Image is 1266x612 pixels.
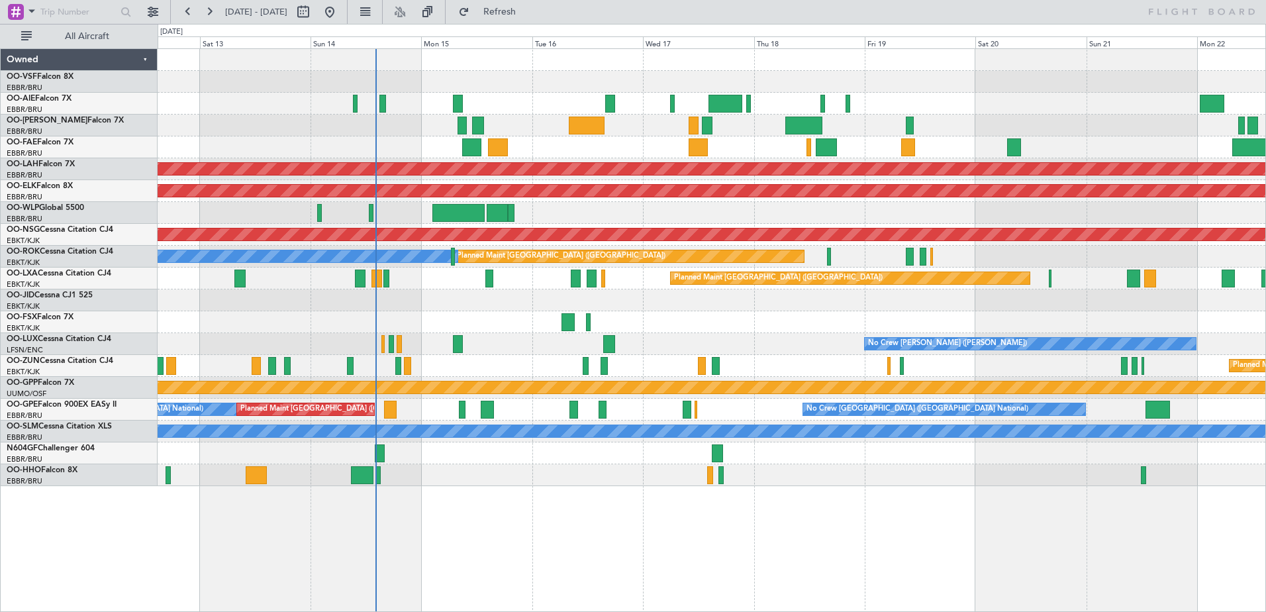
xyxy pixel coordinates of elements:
span: [DATE] - [DATE] [225,6,287,18]
a: EBKT/KJK [7,258,40,268]
a: OO-LAHFalcon 7X [7,160,75,168]
div: Mon 15 [421,36,532,48]
div: No Crew [GEOGRAPHIC_DATA] ([GEOGRAPHIC_DATA] National) [806,399,1028,419]
a: EBKT/KJK [7,236,40,246]
a: EBBR/BRU [7,214,42,224]
a: OO-SLMCessna Citation XLS [7,423,112,431]
div: Sun 14 [311,36,421,48]
div: Tue 16 [532,36,643,48]
span: All Aircraft [34,32,140,41]
a: N604GFChallenger 604 [7,444,95,452]
div: No Crew [PERSON_NAME] ([PERSON_NAME]) [868,334,1027,354]
a: OO-HHOFalcon 8X [7,466,77,474]
input: Trip Number [40,2,117,22]
a: EBBR/BRU [7,83,42,93]
a: OO-JIDCessna CJ1 525 [7,291,93,299]
span: OO-WLP [7,204,39,212]
span: N604GF [7,444,38,452]
button: All Aircraft [15,26,144,47]
a: EBBR/BRU [7,170,42,180]
a: OO-FAEFalcon 7X [7,138,73,146]
span: OO-FSX [7,313,37,321]
a: OO-AIEFalcon 7X [7,95,72,103]
a: UUMO/OSF [7,389,46,399]
a: EBBR/BRU [7,454,42,464]
span: OO-VSF [7,73,37,81]
a: EBBR/BRU [7,127,42,136]
div: Sat 20 [975,36,1086,48]
a: LFSN/ENC [7,345,43,355]
a: OO-FSXFalcon 7X [7,313,73,321]
span: Refresh [472,7,528,17]
a: EBBR/BRU [7,411,42,421]
span: OO-NSG [7,226,40,234]
span: OO-ROK [7,248,40,256]
a: OO-ZUNCessna Citation CJ4 [7,357,113,365]
span: OO-SLM [7,423,38,431]
a: EBBR/BRU [7,105,42,115]
div: Sat 13 [200,36,311,48]
div: Thu 18 [754,36,865,48]
div: [DATE] [160,26,183,38]
div: Sun 21 [1087,36,1197,48]
a: OO-VSFFalcon 8X [7,73,73,81]
a: EBBR/BRU [7,433,42,442]
a: EBKT/KJK [7,280,40,289]
a: OO-LXACessna Citation CJ4 [7,270,111,278]
div: Wed 17 [643,36,754,48]
span: OO-HHO [7,466,41,474]
a: OO-LUXCessna Citation CJ4 [7,335,111,343]
span: OO-JID [7,291,34,299]
span: OO-FAE [7,138,37,146]
a: EBBR/BRU [7,476,42,486]
a: EBBR/BRU [7,148,42,158]
a: OO-NSGCessna Citation CJ4 [7,226,113,234]
span: OO-LUX [7,335,38,343]
a: OO-GPPFalcon 7X [7,379,74,387]
div: Planned Maint [GEOGRAPHIC_DATA] ([GEOGRAPHIC_DATA]) [457,246,665,266]
a: OO-WLPGlobal 5500 [7,204,84,212]
span: OO-ZUN [7,357,40,365]
button: Refresh [452,1,532,23]
span: OO-GPE [7,401,38,409]
span: OO-[PERSON_NAME] [7,117,87,125]
span: OO-ELK [7,182,36,190]
a: OO-GPEFalcon 900EX EASy II [7,401,117,409]
a: EBKT/KJK [7,367,40,377]
div: Planned Maint [GEOGRAPHIC_DATA] ([GEOGRAPHIC_DATA]) [674,268,883,288]
span: OO-AIE [7,95,35,103]
a: OO-[PERSON_NAME]Falcon 7X [7,117,124,125]
a: OO-ROKCessna Citation CJ4 [7,248,113,256]
span: OO-GPP [7,379,38,387]
div: Planned Maint [GEOGRAPHIC_DATA] ([GEOGRAPHIC_DATA] National) [240,399,480,419]
span: OO-LAH [7,160,38,168]
a: EBKT/KJK [7,323,40,333]
a: EBKT/KJK [7,301,40,311]
div: Fri 19 [865,36,975,48]
a: EBBR/BRU [7,192,42,202]
a: OO-ELKFalcon 8X [7,182,73,190]
span: OO-LXA [7,270,38,278]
